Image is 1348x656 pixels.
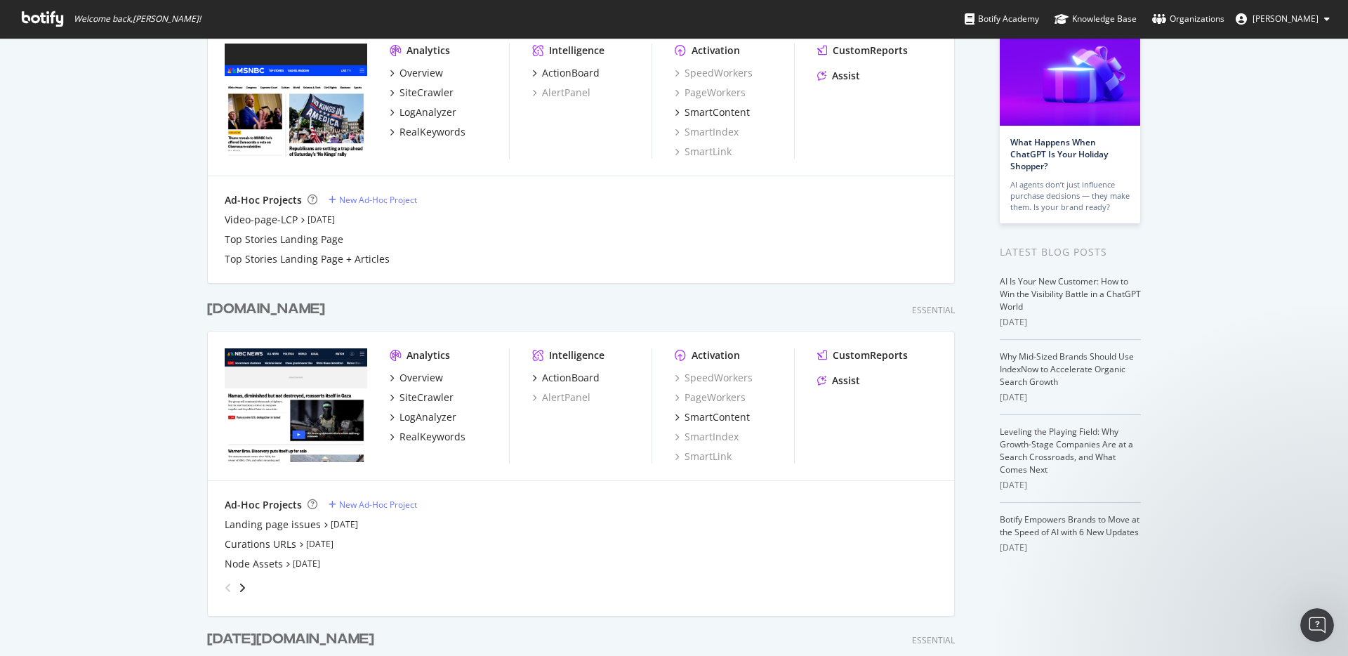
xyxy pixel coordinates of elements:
a: SmartLink [675,450,732,464]
a: Botify Empowers Brands to Move at the Speed of AI with 6 New Updates [1000,513,1139,538]
a: New Ad-Hoc Project [329,499,417,511]
div: Analytics [407,348,450,362]
div: Analytics [407,44,450,58]
div: Intelligence [549,348,604,362]
div: CustomReports [833,348,908,362]
a: Landing page issues [225,518,321,532]
a: [DATE] [293,558,320,570]
div: CustomReports [833,44,908,58]
a: CustomReports [817,348,908,362]
a: Curations URLs [225,537,296,551]
a: [DATE] [331,518,358,530]
a: SpeedWorkers [675,371,753,385]
a: SmartContent [675,105,750,119]
div: Botify Academy [965,12,1039,26]
a: Top Stories Landing Page + Articles [225,252,390,266]
a: AlertPanel [532,391,590,405]
div: RealKeywords [399,430,465,444]
a: SpeedWorkers [675,66,753,80]
a: [DATE] [308,214,335,225]
a: Why Mid-Sized Brands Should Use IndexNow to Accelerate Organic Search Growth [1000,350,1134,388]
a: LogAnalyzer [390,105,456,119]
div: Organizations [1152,12,1224,26]
a: AI Is Your New Customer: How to Win the Visibility Battle in a ChatGPT World [1000,275,1141,313]
div: ActionBoard [542,371,600,385]
div: AI agents don’t just influence purchase decisions — they make them. Is your brand ready? [1010,179,1130,213]
a: What Happens When ChatGPT Is Your Holiday Shopper? [1010,136,1108,172]
div: Knowledge Base [1055,12,1137,26]
div: New Ad-Hoc Project [339,499,417,511]
div: [DATE] [1000,316,1141,329]
div: Intelligence [549,44,604,58]
a: Assist [817,374,860,388]
a: SmartContent [675,410,750,424]
div: Overview [399,371,443,385]
div: [DATE] [1000,479,1141,492]
a: [DOMAIN_NAME] [207,299,331,320]
div: SiteCrawler [399,391,454,405]
a: New Ad-Hoc Project [329,194,417,206]
div: SmartContent [685,410,750,424]
a: RealKeywords [390,430,465,444]
div: Activation [692,348,740,362]
a: SiteCrawler [390,391,454,405]
div: Assist [832,374,860,388]
iframe: Intercom live chat [1300,608,1334,642]
div: Essential [912,634,955,646]
div: [DATE] [1000,542,1141,554]
img: msnbc.com [225,44,367,157]
img: nbcnews.com [225,348,367,462]
div: LogAnalyzer [399,410,456,424]
a: ActionBoard [532,66,600,80]
span: Welcome back, [PERSON_NAME] ! [74,13,201,25]
div: [DOMAIN_NAME] [207,299,325,320]
a: SmartIndex [675,430,739,444]
a: [DATE][DOMAIN_NAME] [207,629,380,650]
div: Overview [399,66,443,80]
div: ActionBoard [542,66,600,80]
a: [DATE] [306,538,333,550]
a: Top Stories Landing Page [225,232,343,247]
a: SmartIndex [675,125,739,139]
a: SiteCrawler [390,86,454,100]
div: angle-right [237,581,247,595]
div: Ad-Hoc Projects [225,498,302,512]
a: Video-page-LCP [225,213,298,227]
div: LogAnalyzer [399,105,456,119]
a: AlertPanel [532,86,590,100]
button: [PERSON_NAME] [1224,8,1341,30]
div: Essential [912,304,955,316]
a: PageWorkers [675,391,746,405]
div: SmartContent [685,105,750,119]
a: Overview [390,66,443,80]
div: Activation [692,44,740,58]
a: PageWorkers [675,86,746,100]
a: SmartLink [675,145,732,159]
span: Steven Lent [1253,13,1319,25]
div: Ad-Hoc Projects [225,193,302,207]
a: RealKeywords [390,125,465,139]
a: CustomReports [817,44,908,58]
a: Assist [817,69,860,83]
img: What Happens When ChatGPT Is Your Holiday Shopper? [1000,14,1140,126]
div: New Ad-Hoc Project [339,194,417,206]
div: [DATE] [1000,391,1141,404]
a: Overview [390,371,443,385]
div: Node Assets [225,557,283,571]
div: angle-left [219,577,237,599]
a: LogAnalyzer [390,410,456,424]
